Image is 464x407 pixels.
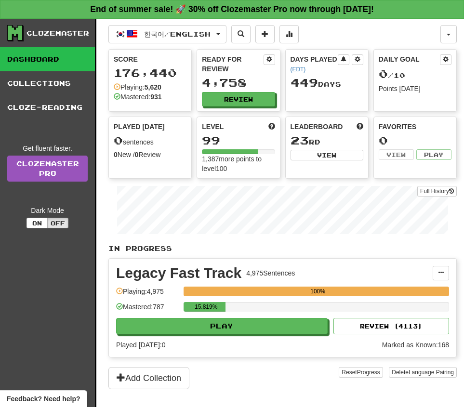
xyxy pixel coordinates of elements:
[47,218,68,228] button: Off
[202,154,275,173] div: 1,387 more points to level 100
[333,318,449,334] button: Review (4113)
[379,54,440,65] div: Daily Goal
[202,92,275,106] button: Review
[108,244,457,253] p: In Progress
[27,28,89,38] div: Clozemaster
[357,122,363,131] span: This week in points, UTC
[379,84,451,93] div: Points [DATE]
[291,77,363,89] div: Day s
[416,149,451,160] button: Play
[291,66,306,73] a: (EDT)
[339,367,383,378] button: ResetProgress
[7,144,88,153] div: Get fluent faster.
[116,318,328,334] button: Play
[379,71,405,79] span: / 10
[7,156,88,182] a: ClozemasterPro
[108,367,189,389] button: Add Collection
[114,92,162,102] div: Mastered:
[114,54,186,64] div: Score
[389,367,457,378] button: DeleteLanguage Pairing
[186,287,449,296] div: 100%
[114,82,161,92] div: Playing:
[116,287,179,302] div: Playing: 4,975
[145,83,161,91] strong: 5,620
[90,4,374,14] strong: End of summer sale! 🚀 30% off Clozemaster Pro now through [DATE]!
[114,134,186,147] div: sentences
[246,268,295,278] div: 4,975 Sentences
[291,76,318,89] span: 449
[114,67,186,79] div: 176,440
[291,134,363,147] div: rd
[27,218,48,228] button: On
[135,151,139,158] strong: 0
[202,122,224,131] span: Level
[116,341,165,349] span: Played [DATE]: 0
[7,394,80,404] span: Open feedback widget
[231,25,251,43] button: Search sentences
[114,122,165,131] span: Played [DATE]
[108,25,226,43] button: 한국어/English
[150,93,161,101] strong: 931
[379,122,451,131] div: Favorites
[255,25,275,43] button: Add sentence to collection
[114,133,123,147] span: 0
[357,369,380,376] span: Progress
[291,150,363,160] button: View
[417,186,457,197] button: Full History
[202,134,275,146] div: 99
[279,25,299,43] button: More stats
[186,302,225,312] div: 15.819%
[202,54,263,74] div: Ready for Review
[291,54,338,74] div: Days Played
[202,77,275,89] div: 4,758
[409,369,454,376] span: Language Pairing
[379,67,388,80] span: 0
[291,122,343,131] span: Leaderboard
[116,266,241,280] div: Legacy Fast Track
[114,150,186,159] div: New / Review
[379,134,451,146] div: 0
[268,122,275,131] span: Score more points to level up
[116,302,179,318] div: Mastered: 787
[114,151,118,158] strong: 0
[379,149,414,160] button: View
[382,340,449,350] div: Marked as Known: 168
[291,133,309,147] span: 23
[144,30,211,38] span: 한국어 / English
[7,206,88,215] div: Dark Mode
